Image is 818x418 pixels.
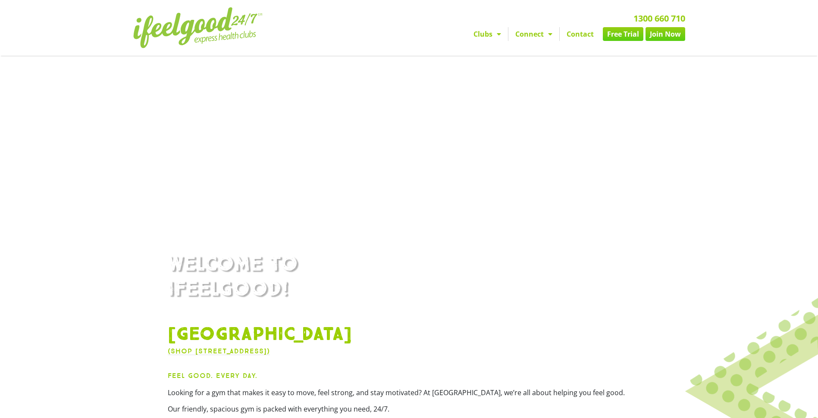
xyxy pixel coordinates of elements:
a: 1300 660 710 [633,12,685,24]
a: Clubs [467,27,508,41]
a: (Shop [STREET_ADDRESS]) [168,347,270,355]
h1: WELCOME TO IFEELGOOD! [168,252,651,302]
a: Contact [560,27,601,41]
a: Free Trial [603,27,643,41]
a: Connect [508,27,559,41]
p: Our friendly, spacious gym is packed with everything you need, 24/7. [168,404,651,414]
h1: [GEOGRAPHIC_DATA] [168,324,651,346]
a: Join Now [646,27,685,41]
nav: Menu [329,27,685,41]
p: Looking for a gym that makes it easy to move, feel strong, and stay motivated? At [GEOGRAPHIC_DAT... [168,387,651,398]
strong: Feel Good. Every Day. [168,371,257,380]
